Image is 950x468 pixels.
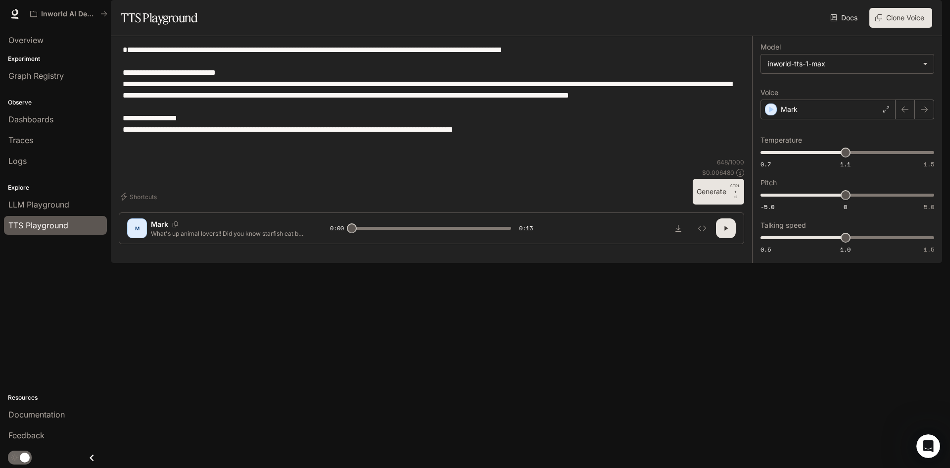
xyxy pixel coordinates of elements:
[840,245,851,254] span: 1.0
[692,218,712,238] button: Inspect
[730,183,740,201] p: ⏎
[129,220,145,236] div: M
[151,229,306,238] p: What's up animal lovers!! Did you know starfish eat by pushing out their stomach? Starfish have a...
[760,179,777,186] p: Pitch
[760,89,778,96] p: Voice
[519,223,533,233] span: 0:13
[924,160,934,168] span: 1.5
[768,59,918,69] div: inworld-tts-1-max
[916,434,940,458] iframe: Intercom live chat
[151,219,168,229] p: Mark
[730,183,740,195] p: CTRL +
[761,54,934,73] div: inworld-tts-1-max
[869,8,932,28] button: Clone Voice
[693,179,744,205] button: GenerateCTRL +⏎
[41,10,96,18] p: Inworld AI Demos
[924,245,934,254] span: 1.5
[781,104,798,114] p: Mark
[121,8,197,28] h1: TTS Playground
[924,203,934,211] span: 5.0
[760,245,771,254] span: 0.5
[828,8,861,28] a: Docs
[844,203,847,211] span: 0
[760,160,771,168] span: 0.7
[760,203,774,211] span: -5.0
[119,189,161,205] button: Shortcuts
[760,44,781,51] p: Model
[668,218,688,238] button: Download audio
[760,137,802,144] p: Temperature
[760,222,806,229] p: Talking speed
[168,221,182,227] button: Copy Voice ID
[330,223,344,233] span: 0:00
[840,160,851,168] span: 1.1
[26,4,112,24] button: All workspaces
